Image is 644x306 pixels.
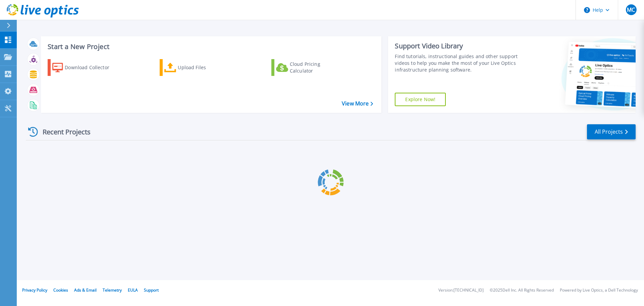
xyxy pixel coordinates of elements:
span: MC [627,7,635,12]
div: Support Video Library [395,42,521,50]
div: Recent Projects [26,124,100,140]
a: View More [342,100,373,107]
a: Download Collector [48,59,122,76]
li: Version: [TECHNICAL_ID] [438,288,484,293]
a: All Projects [587,124,636,139]
div: Cloud Pricing Calculator [290,61,343,74]
h3: Start a New Project [48,43,373,50]
a: Support [144,287,159,293]
li: Powered by Live Optics, a Dell Technology [560,288,638,293]
div: Download Collector [65,61,118,74]
a: Telemetry [103,287,122,293]
div: Find tutorials, instructional guides and other support videos to help you make the most of your L... [395,53,521,73]
a: EULA [128,287,138,293]
a: Privacy Policy [22,287,47,293]
a: Cookies [53,287,68,293]
li: © 2025 Dell Inc. All Rights Reserved [490,288,554,293]
a: Ads & Email [74,287,97,293]
a: Cloud Pricing Calculator [271,59,346,76]
a: Upload Files [160,59,234,76]
a: Explore Now! [395,93,446,106]
div: Upload Files [178,61,231,74]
